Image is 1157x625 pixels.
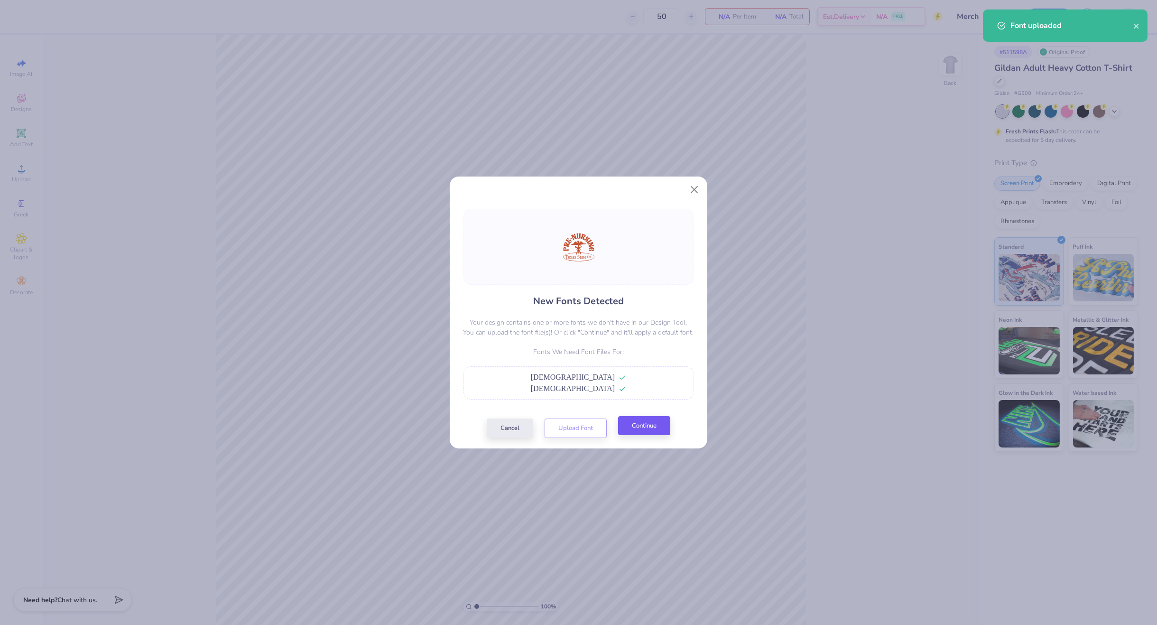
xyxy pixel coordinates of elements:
[531,373,615,381] span: [DEMOGRAPHIC_DATA]
[463,317,694,337] p: Your design contains one or more fonts we don't have in our Design Tool. You can upload the font ...
[1010,20,1133,31] div: Font uploaded
[531,384,615,392] span: [DEMOGRAPHIC_DATA]
[1133,20,1140,31] button: close
[533,294,624,308] h4: New Fonts Detected
[618,416,670,436] button: Continue
[487,419,533,438] button: Cancel
[463,347,694,357] p: Fonts We Need Font Files For:
[685,181,703,199] button: Close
